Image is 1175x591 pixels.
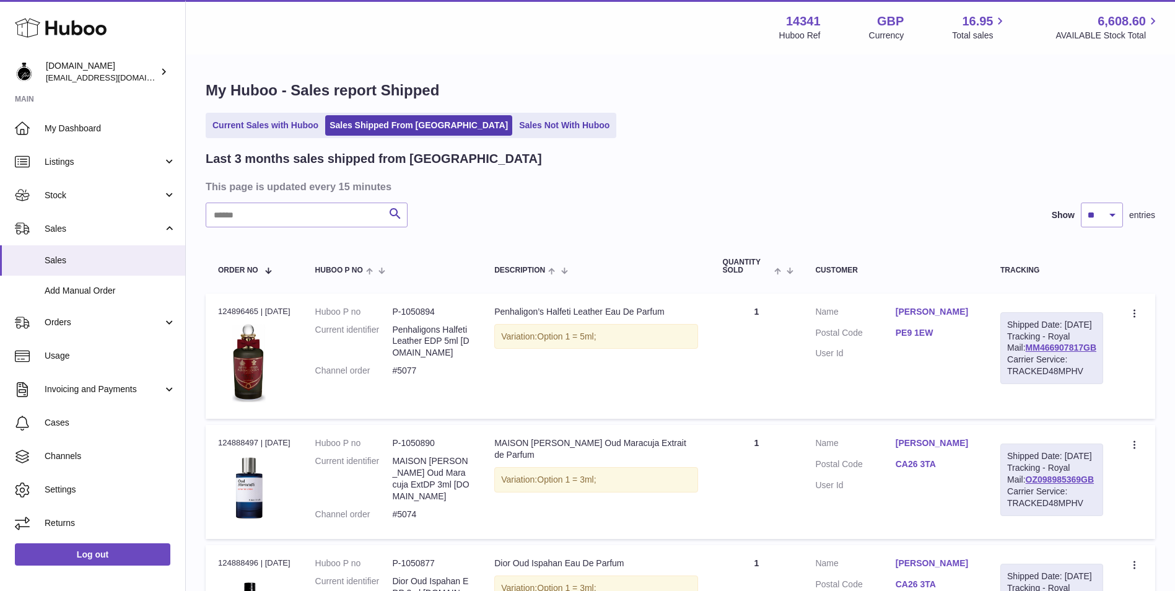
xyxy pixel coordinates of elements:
span: Returns [45,517,176,529]
td: 1 [710,294,803,419]
span: Option 1 = 5ml; [537,331,596,341]
span: AVAILABLE Stock Total [1055,30,1160,42]
span: Sales [45,223,163,235]
span: Option 1 = 3ml; [537,475,596,484]
a: PE9 1EW [896,327,976,339]
span: Listings [45,156,163,168]
span: 16.95 [962,13,993,30]
a: Log out [15,543,170,566]
div: [DOMAIN_NAME] [46,60,157,84]
div: Shipped Date: [DATE] [1007,571,1096,582]
div: Currency [869,30,904,42]
div: 124888497 | [DATE] [218,437,290,449]
dt: Channel order [315,509,393,520]
a: CA26 3TA [896,579,976,590]
div: Shipped Date: [DATE] [1007,450,1096,462]
span: Stock [45,190,163,201]
div: Variation: [494,324,697,349]
dd: P-1050890 [392,437,470,449]
strong: 14341 [786,13,821,30]
h2: Last 3 months sales shipped from [GEOGRAPHIC_DATA] [206,151,542,167]
dd: #5074 [392,509,470,520]
dt: Name [815,437,895,452]
div: Customer [815,266,976,274]
dt: User Id [815,348,895,359]
span: Total sales [952,30,1007,42]
img: d14072527eccbb5919e9094b4057d776_1.jpg [218,453,280,523]
h1: My Huboo - Sales report Shipped [206,81,1155,100]
a: MM466907817GB [1026,343,1096,352]
span: 6,608.60 [1098,13,1146,30]
img: internalAdmin-14341@internal.huboo.com [15,63,33,81]
span: Invoicing and Payments [45,383,163,395]
span: Add Manual Order [45,285,176,297]
dt: Name [815,306,895,321]
dd: MAISON [PERSON_NAME] Oud Maracuja ExtDP 3ml [DOMAIN_NAME] [392,455,470,502]
div: Tracking - Royal Mail: [1000,312,1103,384]
span: Channels [45,450,176,462]
dt: Channel order [315,365,393,377]
dt: Huboo P no [315,306,393,318]
dt: Postal Code [815,458,895,473]
dt: Postal Code [815,327,895,342]
span: Description [494,266,545,274]
td: 1 [710,425,803,538]
a: 16.95 Total sales [952,13,1007,42]
h3: This page is updated every 15 minutes [206,180,1152,193]
dt: User Id [815,479,895,491]
div: Tracking - Royal Mail: [1000,444,1103,515]
strong: GBP [877,13,904,30]
dt: Huboo P no [315,558,393,569]
div: Carrier Service: TRACKED48MPHV [1007,486,1096,509]
a: OZ098985369GB [1026,475,1094,484]
span: Usage [45,350,176,362]
div: Penhaligon’s Halfeti Leather Eau De Parfum [494,306,697,318]
label: Show [1052,209,1075,221]
div: Shipped Date: [DATE] [1007,319,1096,331]
a: [PERSON_NAME] [896,306,976,318]
a: 6,608.60 AVAILABLE Stock Total [1055,13,1160,42]
dt: Name [815,558,895,572]
dt: Current identifier [315,324,393,359]
span: Sales [45,255,176,266]
span: Settings [45,484,176,496]
dt: Huboo P no [315,437,393,449]
span: Order No [218,266,258,274]
span: Orders [45,317,163,328]
dd: Penhaligons Halfeti Leather EDP 5ml [DOMAIN_NAME] [392,324,470,359]
span: Cases [45,417,176,429]
div: 124896465 | [DATE] [218,306,290,317]
a: Sales Not With Huboo [515,115,614,136]
div: Variation: [494,467,697,492]
span: Quantity Sold [723,258,772,274]
a: [PERSON_NAME] [896,558,976,569]
div: Carrier Service: TRACKED48MPHV [1007,354,1096,377]
dd: P-1050877 [392,558,470,569]
span: My Dashboard [45,123,176,134]
dd: P-1050894 [392,306,470,318]
a: [PERSON_NAME] [896,437,976,449]
a: CA26 3TA [896,458,976,470]
img: halfetiLeather.jpg [218,321,280,403]
a: Current Sales with Huboo [208,115,323,136]
div: 124888496 | [DATE] [218,558,290,569]
div: Dior Oud Ispahan Eau De Parfum [494,558,697,569]
div: MAISON [PERSON_NAME] Oud Maracuja Extrait de Parfum [494,437,697,461]
div: Tracking [1000,266,1103,274]
a: Sales Shipped From [GEOGRAPHIC_DATA] [325,115,512,136]
span: Huboo P no [315,266,363,274]
span: entries [1129,209,1155,221]
div: Huboo Ref [779,30,821,42]
span: [EMAIL_ADDRESS][DOMAIN_NAME] [46,72,182,82]
dt: Current identifier [315,455,393,502]
dd: #5077 [392,365,470,377]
